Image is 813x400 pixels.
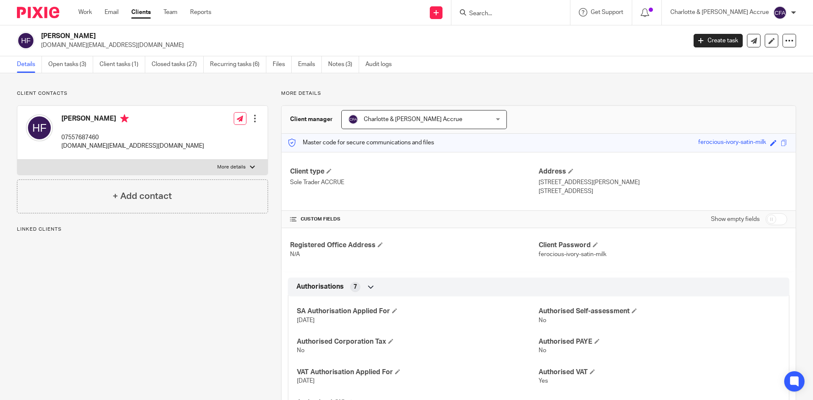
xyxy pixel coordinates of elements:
[281,90,796,97] p: More details
[105,8,119,17] a: Email
[17,90,268,97] p: Client contacts
[100,56,145,73] a: Client tasks (1)
[152,56,204,73] a: Closed tasks (27)
[354,283,357,291] span: 7
[297,317,315,323] span: [DATE]
[17,32,35,50] img: svg%3E
[163,8,177,17] a: Team
[290,216,539,223] h4: CUSTOM FIELDS
[26,114,53,141] img: svg%3E
[468,10,545,18] input: Search
[17,7,59,18] img: Pixie
[298,56,322,73] a: Emails
[217,164,246,171] p: More details
[290,251,300,257] span: N/A
[670,8,769,17] p: Charlotte & [PERSON_NAME] Accrue
[17,226,268,233] p: Linked clients
[131,8,151,17] a: Clients
[364,116,462,122] span: Charlotte & [PERSON_NAME] Accrue
[290,115,333,124] h3: Client manager
[539,337,780,346] h4: Authorised PAYE
[17,56,42,73] a: Details
[290,167,539,176] h4: Client type
[290,241,539,250] h4: Registered Office Address
[348,114,358,124] img: svg%3E
[290,178,539,187] p: Sole Trader ACCRUE
[297,348,304,353] span: No
[61,133,204,142] p: 07557687460
[773,6,787,19] img: svg%3E
[41,32,553,41] h2: [PERSON_NAME]
[591,9,623,15] span: Get Support
[694,34,743,47] a: Create task
[539,167,787,176] h4: Address
[48,56,93,73] a: Open tasks (3)
[698,138,766,148] div: ferocious-ivory-satin-milk
[113,190,172,203] h4: + Add contact
[539,307,780,316] h4: Authorised Self-assessment
[539,368,780,377] h4: Authorised VAT
[78,8,92,17] a: Work
[297,368,539,377] h4: VAT Authorisation Applied For
[539,317,546,323] span: No
[41,41,681,50] p: [DOMAIN_NAME][EMAIL_ADDRESS][DOMAIN_NAME]
[539,251,606,257] span: ferocious-ivory-satin-milk
[190,8,211,17] a: Reports
[365,56,398,73] a: Audit logs
[297,378,315,384] span: [DATE]
[288,138,434,147] p: Master code for secure communications and files
[539,187,787,196] p: [STREET_ADDRESS]
[61,114,204,125] h4: [PERSON_NAME]
[297,337,539,346] h4: Authorised Corporation Tax
[539,178,787,187] p: [STREET_ADDRESS][PERSON_NAME]
[539,241,787,250] h4: Client Password
[297,307,539,316] h4: SA Authorisation Applied For
[210,56,266,73] a: Recurring tasks (6)
[711,215,760,223] label: Show empty fields
[120,114,129,123] i: Primary
[61,142,204,150] p: [DOMAIN_NAME][EMAIL_ADDRESS][DOMAIN_NAME]
[539,348,546,353] span: No
[328,56,359,73] a: Notes (3)
[273,56,292,73] a: Files
[296,282,344,291] span: Authorisations
[539,378,548,384] span: Yes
